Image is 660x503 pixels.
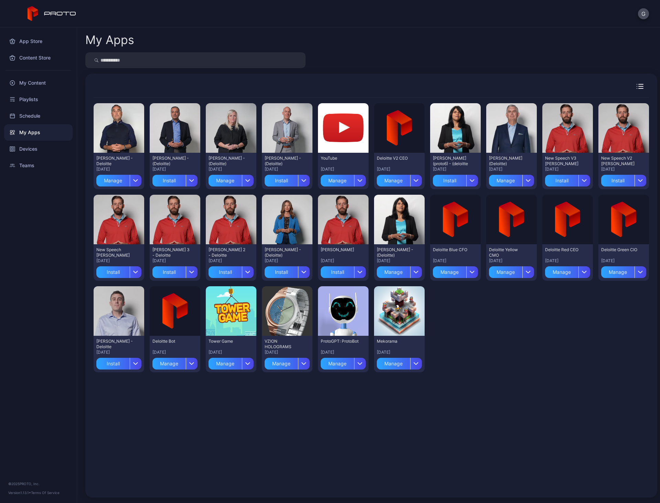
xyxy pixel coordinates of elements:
[321,264,366,278] button: Install
[377,258,422,264] div: [DATE]
[321,258,366,264] div: [DATE]
[4,157,73,174] a: Teams
[638,8,649,19] button: G
[4,91,73,108] a: Playlists
[152,156,190,167] div: Nitin Mittal - (Deloitte)
[601,266,635,278] div: Manage
[321,172,366,186] button: Manage
[209,358,242,370] div: Manage
[433,266,466,278] div: Manage
[545,266,578,278] div: Manage
[265,355,310,370] button: Manage
[433,172,478,186] button: Install
[489,167,534,172] div: [DATE]
[152,264,198,278] button: Install
[489,175,522,186] div: Manage
[4,108,73,124] a: Schedule
[96,264,141,278] button: Install
[377,172,422,186] button: Manage
[321,266,354,278] div: Install
[4,124,73,141] a: My Apps
[489,258,534,264] div: [DATE]
[152,350,198,355] div: [DATE]
[433,156,471,167] div: Beena (proto6) - (deloitte
[152,175,186,186] div: Install
[433,264,478,278] button: Manage
[85,34,134,46] div: My Apps
[209,350,254,355] div: [DATE]
[265,175,298,186] div: Install
[489,264,534,278] button: Manage
[4,75,73,91] div: My Content
[152,258,198,264] div: [DATE]
[545,167,590,172] div: [DATE]
[209,175,242,186] div: Manage
[265,172,310,186] button: Install
[377,175,410,186] div: Manage
[209,266,242,278] div: Install
[321,247,359,253] div: Jay - Deloitte
[152,355,198,370] button: Manage
[265,264,310,278] button: Install
[321,355,366,370] button: Manage
[601,264,646,278] button: Manage
[545,264,590,278] button: Manage
[321,156,359,161] div: YouTube
[601,172,646,186] button: Install
[545,175,578,186] div: Install
[96,247,134,258] div: New Speech Jay
[96,339,134,350] div: Jim Rowan - Deloitte
[209,156,246,167] div: Heather Stockton - (Deloitte)
[265,167,310,172] div: [DATE]
[489,172,534,186] button: Manage
[377,247,415,258] div: Beena Ammanath - (Deloitte)
[209,172,254,186] button: Manage
[377,339,415,344] div: Mekorama
[96,266,130,278] div: Install
[96,350,141,355] div: [DATE]
[96,258,141,264] div: [DATE]
[209,355,254,370] button: Manage
[152,247,190,258] div: Jay 3 - Deloitte
[321,350,366,355] div: [DATE]
[545,156,583,167] div: New Speech V3 Jay
[96,172,141,186] button: Manage
[209,167,254,172] div: [DATE]
[265,339,302,350] div: VZION HOLOGRAMS
[377,264,422,278] button: Manage
[4,50,73,66] div: Content Store
[265,258,310,264] div: [DATE]
[489,266,522,278] div: Manage
[152,172,198,186] button: Install
[321,339,359,344] div: ProtoGPT: ProtoBot
[601,167,646,172] div: [DATE]
[489,247,527,258] div: Deloitte Yellow CMO
[265,266,298,278] div: Install
[377,350,422,355] div: [DATE]
[96,175,130,186] div: Manage
[96,156,134,167] div: Lou - Deloitte
[433,258,478,264] div: [DATE]
[152,358,186,370] div: Manage
[152,339,190,344] div: Deloitte Bot
[265,156,302,167] div: Nicolai Andersen - (Deloitte)
[377,266,410,278] div: Manage
[209,258,254,264] div: [DATE]
[152,266,186,278] div: Install
[4,33,73,50] a: App Store
[4,141,73,157] div: Devices
[265,350,310,355] div: [DATE]
[545,247,583,253] div: Deloitte Red CEO
[209,264,254,278] button: Install
[377,355,422,370] button: Manage
[545,172,590,186] button: Install
[601,258,646,264] div: [DATE]
[489,156,527,167] div: Jason G - (Deloitte)
[601,247,639,253] div: Deloitte Green CIO
[321,358,354,370] div: Manage
[96,167,141,172] div: [DATE]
